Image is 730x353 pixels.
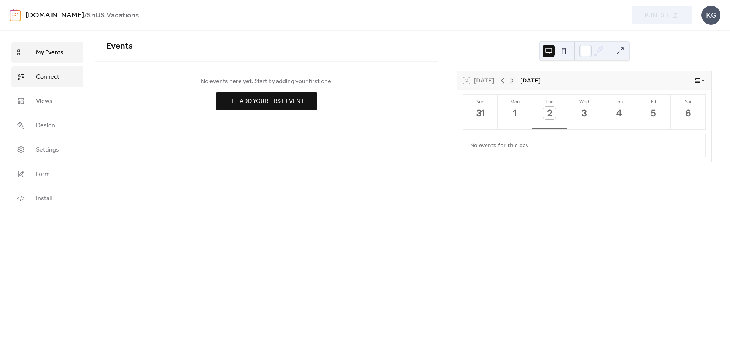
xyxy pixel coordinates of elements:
b: / [84,8,87,23]
span: Views [36,97,52,106]
span: My Events [36,48,63,57]
button: Tue2 [532,95,567,129]
span: Add Your First Event [240,97,304,106]
span: Events [106,38,133,55]
a: My Events [11,42,83,63]
span: Install [36,194,52,203]
div: 1 [509,107,521,119]
a: Design [11,115,83,136]
button: Fri5 [636,95,671,129]
span: Form [36,170,50,179]
button: Sat6 [671,95,705,129]
span: Connect [36,73,59,82]
div: KG [701,6,720,25]
div: Sun [465,98,495,105]
a: [DOMAIN_NAME] [25,8,84,23]
div: 4 [613,107,625,119]
div: No events for this day [464,137,705,154]
div: Wed [569,98,599,105]
button: Add Your First Event [216,92,317,110]
button: Mon1 [498,95,532,129]
button: Wed3 [567,95,601,129]
div: 31 [474,107,487,119]
button: Thu4 [601,95,636,129]
img: logo [10,9,21,21]
div: Thu [604,98,634,105]
div: Mon [500,98,530,105]
a: Add Your First Event [106,92,427,110]
div: [DATE] [520,76,541,85]
div: 6 [682,107,694,119]
b: SnUS Vacations [87,8,139,23]
div: 2 [543,107,556,119]
a: Connect [11,66,83,87]
div: Tue [535,98,565,105]
a: Install [11,188,83,209]
a: Settings [11,139,83,160]
a: Views [11,91,83,111]
div: 3 [578,107,590,119]
span: Design [36,121,55,130]
a: Form [11,164,83,184]
span: No events here yet. Start by adding your first one! [106,77,427,86]
button: Sun31 [463,95,498,129]
div: Sat [673,98,703,105]
div: 5 [647,107,660,119]
span: Settings [36,146,59,155]
div: Fri [638,98,668,105]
